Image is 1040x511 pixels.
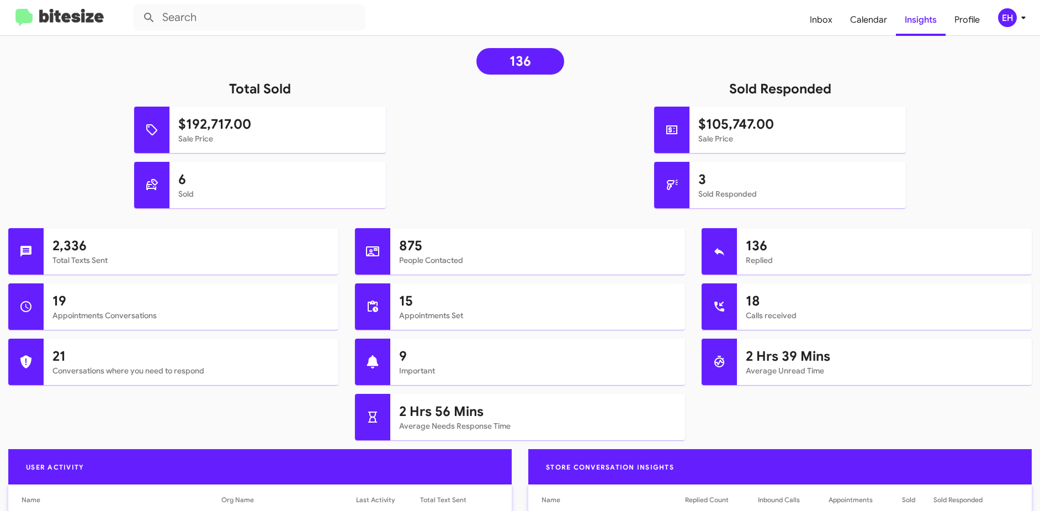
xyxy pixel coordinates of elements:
[698,115,897,133] h1: $105,747.00
[178,133,377,144] mat-card-subtitle: Sale Price
[537,463,683,471] span: Store Conversation Insights
[685,494,729,505] div: Replied Count
[134,4,365,31] input: Search
[420,494,498,505] div: Total Text Sent
[902,494,933,505] div: Sold
[829,494,873,505] div: Appointments
[746,237,1023,255] h1: 136
[746,292,1023,310] h1: 18
[356,494,395,505] div: Last Activity
[178,171,377,188] h1: 6
[698,133,897,144] mat-card-subtitle: Sale Price
[542,494,685,505] div: Name
[841,4,896,36] a: Calendar
[399,255,676,266] mat-card-subtitle: People Contacted
[989,8,1028,27] button: EH
[399,420,676,431] mat-card-subtitle: Average Needs Response Time
[221,494,356,505] div: Org Name
[356,494,420,505] div: Last Activity
[399,237,676,255] h1: 875
[399,292,676,310] h1: 15
[746,347,1023,365] h1: 2 Hrs 39 Mins
[685,494,758,505] div: Replied Count
[801,4,841,36] a: Inbox
[178,115,377,133] h1: $192,717.00
[399,310,676,321] mat-card-subtitle: Appointments Set
[399,403,676,420] h1: 2 Hrs 56 Mins
[420,494,466,505] div: Total Text Sent
[510,56,531,67] span: 136
[829,494,902,505] div: Appointments
[998,8,1017,27] div: EH
[902,494,915,505] div: Sold
[758,494,800,505] div: Inbound Calls
[746,310,1023,321] mat-card-subtitle: Calls received
[933,494,983,505] div: Sold Responded
[746,255,1023,266] mat-card-subtitle: Replied
[933,494,1018,505] div: Sold Responded
[946,4,989,36] a: Profile
[542,494,560,505] div: Name
[399,347,676,365] h1: 9
[758,494,829,505] div: Inbound Calls
[520,80,1040,98] h1: Sold Responded
[698,188,897,199] mat-card-subtitle: Sold Responded
[896,4,946,36] a: Insights
[746,365,1023,376] mat-card-subtitle: Average Unread Time
[399,365,676,376] mat-card-subtitle: Important
[698,171,897,188] h1: 3
[178,188,377,199] mat-card-subtitle: Sold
